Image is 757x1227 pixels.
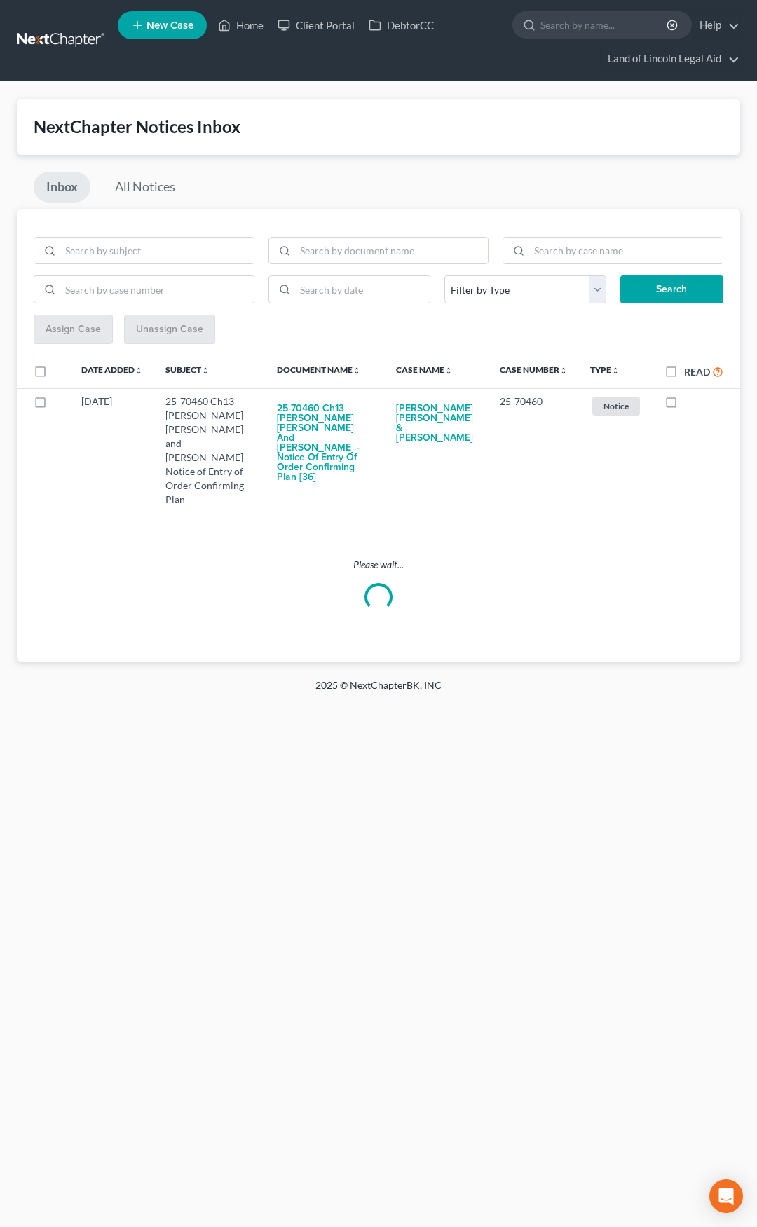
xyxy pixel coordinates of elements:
[201,366,210,375] i: unfold_more
[396,364,453,375] a: Case Nameunfold_more
[611,366,620,375] i: unfold_more
[165,364,210,375] a: Subjectunfold_more
[154,388,266,513] td: 25-70460 Ch13 [PERSON_NAME] [PERSON_NAME] and [PERSON_NAME] - Notice of Entry of Order Confirming...
[396,395,477,452] a: [PERSON_NAME] [PERSON_NAME] & [PERSON_NAME]
[684,364,710,379] label: Read
[271,13,362,38] a: Client Portal
[500,364,568,375] a: Case Numberunfold_more
[709,1179,743,1213] div: Open Intercom Messenger
[620,275,723,303] button: Search
[34,116,723,138] div: NextChapter Notices Inbox
[70,388,154,513] td: [DATE]
[34,172,90,203] a: Inbox
[102,172,188,203] a: All Notices
[277,395,373,491] button: 25-70460 Ch13 [PERSON_NAME] [PERSON_NAME] and [PERSON_NAME] - Notice of Entry of Order Confirming...
[592,397,640,416] span: Notice
[489,388,579,513] td: 25-70460
[42,678,715,704] div: 2025 © NextChapterBK, INC
[60,276,254,303] input: Search by case number
[295,276,430,303] input: Search by date
[362,13,441,38] a: DebtorCC
[590,364,620,375] a: Typeunfold_more
[601,46,739,71] a: Land of Lincoln Legal Aid
[295,238,489,264] input: Search by document name
[81,364,143,375] a: Date Addedunfold_more
[60,238,254,264] input: Search by subject
[529,238,723,264] input: Search by case name
[34,558,723,572] p: Please wait...
[559,366,568,375] i: unfold_more
[444,366,453,375] i: unfold_more
[146,20,193,31] span: New Case
[693,13,739,38] a: Help
[277,364,361,375] a: Document Nameunfold_more
[135,366,143,375] i: unfold_more
[590,395,642,418] a: Notice
[211,13,271,38] a: Home
[540,12,669,38] input: Search by name...
[353,366,361,375] i: unfold_more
